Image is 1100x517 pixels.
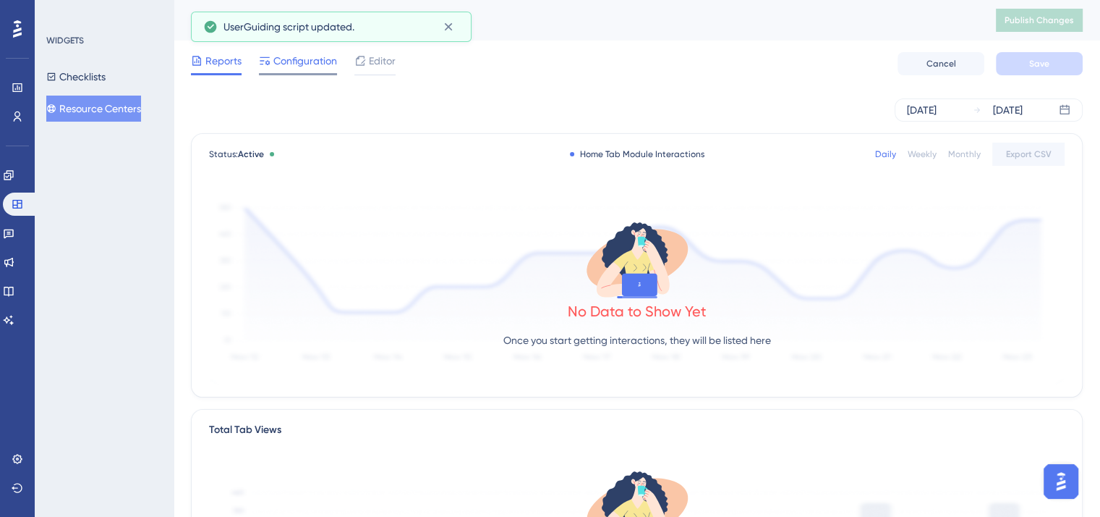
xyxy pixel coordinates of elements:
span: UserGuiding script updated. [223,18,354,35]
span: Active [238,149,264,159]
div: Home Tab Module Interactions [570,148,704,160]
button: Save [996,52,1083,75]
span: Status: [209,148,264,160]
button: Checklists [46,64,106,90]
span: Editor [369,52,396,70]
button: Export CSV [992,143,1065,166]
div: WIDGETS [46,35,84,46]
span: Configuration [273,52,337,70]
span: Export CSV [1006,148,1052,160]
div: No Data to Show Yet [568,301,707,321]
button: Cancel [898,52,984,75]
div: New Resource Center [191,10,960,30]
span: Save [1029,58,1049,70]
div: Total Tab Views [209,421,281,439]
p: Once you start getting interactions, they will be listed here [503,332,771,349]
div: [DATE] [907,101,937,119]
span: Publish Changes [1005,14,1074,26]
div: Daily [875,148,896,160]
iframe: UserGuiding AI Assistant Launcher [1039,460,1083,503]
div: Monthly [948,148,981,160]
div: [DATE] [993,101,1023,119]
span: Cancel [926,58,956,70]
span: Reports [205,52,242,70]
button: Resource Centers [46,96,141,122]
div: Weekly [908,148,937,160]
button: Publish Changes [996,9,1083,32]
